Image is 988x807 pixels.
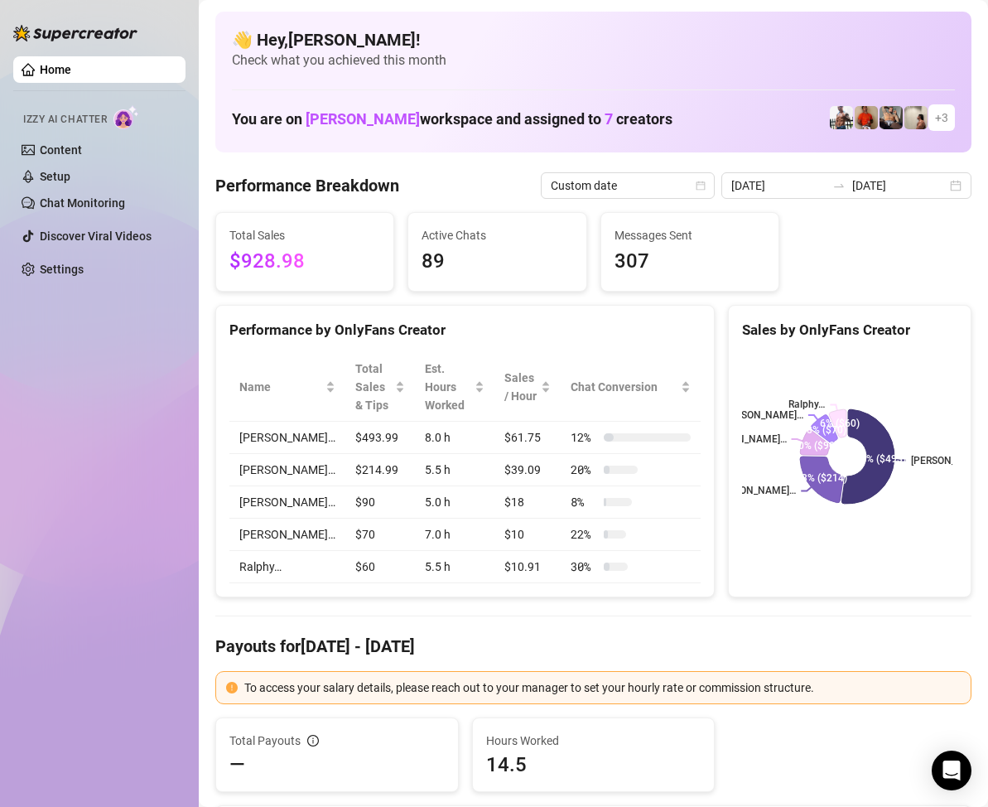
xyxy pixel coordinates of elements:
[494,454,561,486] td: $39.09
[422,246,572,278] span: 89
[345,422,415,454] td: $493.99
[415,454,494,486] td: 5.5 h
[415,519,494,551] td: 7.0 h
[494,551,561,583] td: $10.91
[40,230,152,243] a: Discover Viral Videos
[229,422,345,454] td: [PERSON_NAME]…
[229,751,245,778] span: —
[494,519,561,551] td: $10
[345,551,415,583] td: $60
[551,173,705,198] span: Custom date
[614,246,765,278] span: 307
[229,454,345,486] td: [PERSON_NAME]…
[721,409,803,421] text: [PERSON_NAME]…
[232,28,955,51] h4: 👋 Hey, [PERSON_NAME] !
[345,519,415,551] td: $70
[932,751,971,790] div: Open Intercom Messenger
[422,226,572,244] span: Active Chats
[494,353,561,422] th: Sales / Hour
[215,635,971,658] h4: Payouts for [DATE] - [DATE]
[226,682,238,693] span: exclamation-circle
[232,51,955,70] span: Check what you achieved this month
[605,110,613,128] span: 7
[229,732,301,750] span: Total Payouts
[232,110,672,128] h1: You are on workspace and assigned to creators
[714,486,797,497] text: [PERSON_NAME]…
[345,486,415,519] td: $90
[696,181,706,191] span: calendar
[731,176,826,195] input: Start date
[571,558,597,576] span: 30 %
[229,246,380,278] span: $928.98
[229,319,701,341] div: Performance by OnlyFans Creator
[614,226,765,244] span: Messages Sent
[504,369,538,405] span: Sales / Hour
[832,179,846,192] span: swap-right
[40,143,82,157] a: Content
[742,319,957,341] div: Sales by OnlyFans Creator
[239,378,322,396] span: Name
[830,106,853,129] img: JUSTIN
[561,353,701,422] th: Chat Conversion
[486,751,701,778] span: 14.5
[571,428,597,447] span: 12 %
[229,551,345,583] td: Ralphy…
[415,486,494,519] td: 5.0 h
[494,486,561,519] td: $18
[571,378,677,396] span: Chat Conversion
[113,105,139,129] img: AI Chatter
[935,109,948,127] span: + 3
[494,422,561,454] td: $61.75
[425,360,470,414] div: Est. Hours Worked
[244,679,961,697] div: To access your salary details, please reach out to your manager to set your hourly rate or commis...
[855,106,878,129] img: Justin
[704,433,787,445] text: [PERSON_NAME]…
[215,174,399,197] h4: Performance Breakdown
[229,226,380,244] span: Total Sales
[40,196,125,210] a: Chat Monitoring
[571,493,597,511] span: 8 %
[40,170,70,183] a: Setup
[415,422,494,454] td: 8.0 h
[229,353,345,422] th: Name
[880,106,903,129] img: George
[40,263,84,276] a: Settings
[23,112,107,128] span: Izzy AI Chatter
[40,63,71,76] a: Home
[229,486,345,519] td: [PERSON_NAME]…
[345,353,415,422] th: Total Sales & Tips
[571,525,597,544] span: 22 %
[904,106,928,129] img: Ralphy
[852,176,947,195] input: End date
[355,360,392,414] span: Total Sales & Tips
[229,519,345,551] td: [PERSON_NAME]…
[307,735,319,747] span: info-circle
[345,454,415,486] td: $214.99
[13,25,137,41] img: logo-BBDzfeDw.svg
[415,551,494,583] td: 5.5 h
[306,110,420,128] span: [PERSON_NAME]
[789,399,826,411] text: Ralphy…
[832,179,846,192] span: to
[571,461,597,479] span: 20 %
[486,732,701,750] span: Hours Worked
